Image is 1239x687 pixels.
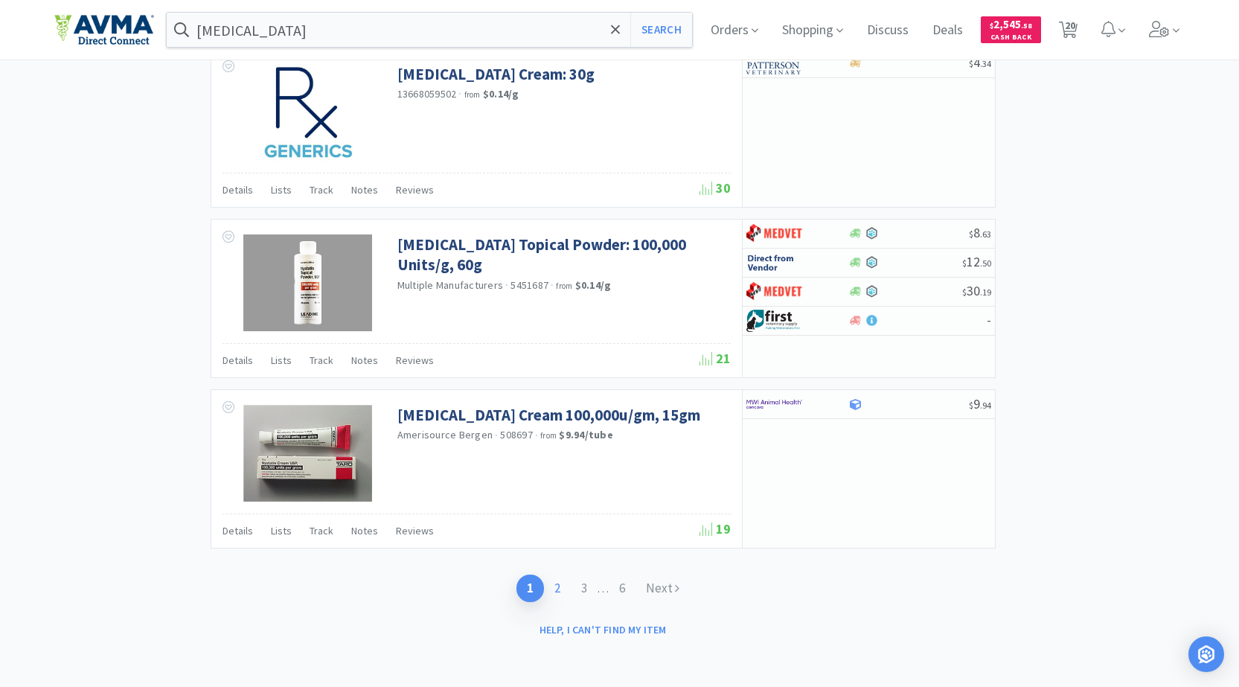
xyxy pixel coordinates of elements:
a: Multiple Manufacturers [397,278,504,292]
span: Notes [351,524,378,537]
a: 20 [1053,25,1083,39]
span: Track [310,354,333,367]
span: Cash Back [990,33,1032,43]
a: Next [635,575,690,602]
span: 30 [962,282,991,299]
span: Reviews [396,354,434,367]
img: e4e33dab9f054f5782a47901c742baa9_102.png [54,14,154,45]
span: $ [969,58,973,69]
a: Discuss [861,24,915,37]
span: from [464,89,481,100]
span: $ [969,400,973,411]
span: $ [969,229,973,240]
span: . 19 [980,287,991,298]
span: Lists [271,183,292,196]
img: f5e969b455434c6296c6d81ef179fa71_3.png [746,52,802,74]
a: 2 [544,575,571,602]
span: . 58 [1021,21,1032,31]
span: · [535,429,538,442]
img: bdd3c0f4347043b9a893056ed883a29a_120.png [746,281,802,303]
a: [MEDICAL_DATA] Cream 100,000u/gm, 15gm [397,405,700,425]
img: c67096674d5b41e1bca769e75293f8dd_19.png [746,252,802,274]
a: 3 [571,575,598,602]
a: Amerisource Bergen [397,428,493,441]
img: 499f5a10ddd744f8b17a9788cae4a4e3_620424.png [243,405,372,502]
img: bdd3c0f4347043b9a893056ed883a29a_120.png [746,223,802,245]
span: 8 [969,224,991,241]
span: · [551,278,554,292]
span: 9 [969,395,991,412]
span: · [505,278,508,292]
span: . 34 [980,58,991,69]
span: Track [310,524,333,537]
span: from [540,430,557,441]
span: Details [222,524,253,537]
img: 2043b0befb434311ae0115fe6302c515_659508.jpeg [260,64,356,161]
strong: $9.94 / tube [559,428,613,441]
span: Reviews [396,524,434,537]
span: 19 [699,520,731,537]
strong: $0.14 / g [483,87,519,100]
span: Lists [271,524,292,537]
span: Reviews [396,183,434,196]
span: from [556,281,572,291]
span: . 63 [980,229,991,240]
span: Track [310,183,333,196]
a: [MEDICAL_DATA] Topical Powder: 100,000 Units/g, 60g [397,234,727,275]
a: $2,545.58Cash Back [981,10,1041,50]
span: Lists [271,354,292,367]
span: 2,545 [990,17,1032,31]
span: 30 [699,179,731,196]
span: $ [962,258,967,269]
div: Open Intercom Messenger [1188,636,1224,672]
span: 4 [969,54,991,71]
span: Notes [351,354,378,367]
span: . . . [598,582,635,595]
span: 12 [962,253,991,270]
span: $ [990,21,993,31]
span: Notes [351,183,378,196]
span: · [495,429,498,442]
a: 6 [609,575,635,602]
span: 21 [699,350,731,367]
input: Search by item, sku, manufacturer, ingredient, size... [167,13,693,47]
img: 67d67680309e4a0bb49a5ff0391dcc42_6.png [746,310,802,332]
span: 5451687 [510,278,548,292]
span: . 50 [980,258,991,269]
a: [MEDICAL_DATA] Cream: 30g [397,64,595,84]
button: Search [630,13,692,47]
span: 508697 [500,428,533,441]
a: 1 [516,575,544,602]
a: Deals [926,24,969,37]
span: $ [962,287,967,298]
span: · [458,87,461,100]
button: Help, I can't find my item [531,617,676,642]
strong: $0.14 / g [575,278,612,292]
span: . 94 [980,400,991,411]
span: Details [222,354,253,367]
span: Details [222,183,253,196]
img: f6b2451649754179b5b4e0c70c3f7cb0_2.png [746,393,802,415]
span: - [987,311,991,328]
span: 13668059502 [397,87,457,100]
img: cab263ce3eb84a6db9c8b86eca731e7a_567330.jpeg [243,234,372,331]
